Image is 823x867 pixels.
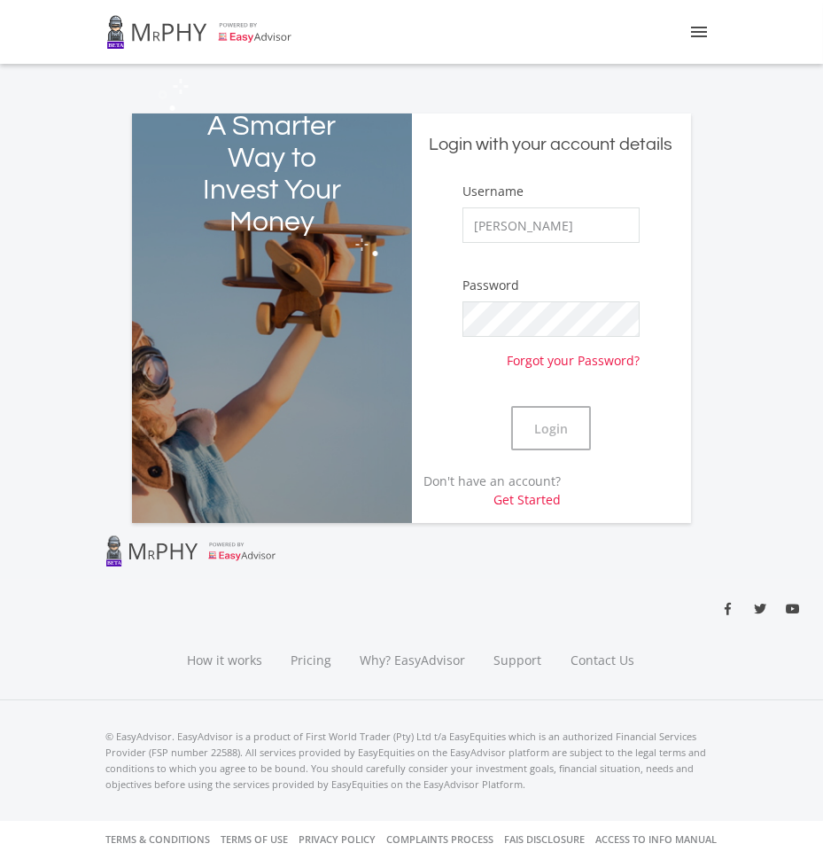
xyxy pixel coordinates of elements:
a: FAIS Disclosure [505,821,586,858]
label: Password [462,277,519,294]
a: Forgot your Password? [507,337,640,370]
a: Complaints Process [387,821,494,858]
a: Get Started [493,491,561,508]
label: Username [462,183,524,200]
a: How it works [173,630,276,657]
a: Contact Us [556,630,650,657]
p: © EasyAdvisor. EasyAdvisor is a product of First World Trader (Pty) Ltd t/a EasyEquities which is... [106,729,718,793]
a: Privacy Policy [299,821,377,858]
h2: A Smarter Way to Invest Your Money [188,111,355,238]
i: menu [689,21,710,43]
h5: Login with your account details [425,133,678,157]
a: Support [479,630,556,657]
a: Terms & Conditions [106,821,211,858]
a: Pricing [276,630,346,657]
a: Terms of Use [221,821,289,858]
a: Access to Info Manual [596,821,718,858]
a: Why? EasyAdvisor [346,630,479,657]
p: Don't have an account? [412,472,562,509]
button: Toggle navigation [682,14,718,50]
button: Login [511,406,591,450]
